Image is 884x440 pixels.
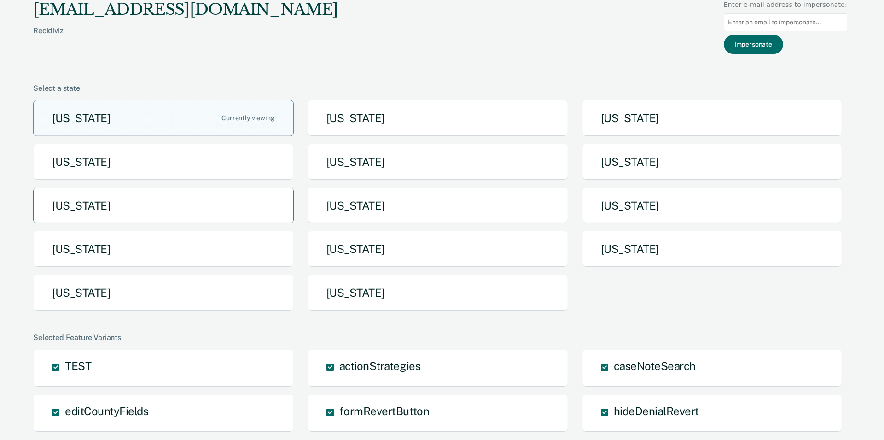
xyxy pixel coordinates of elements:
button: [US_STATE] [582,231,843,267]
div: Selected Feature Variants [33,333,847,342]
span: actionStrategies [339,359,420,372]
span: formRevertButton [339,405,429,417]
span: caseNoteSearch [614,359,696,372]
button: [US_STATE] [308,100,568,136]
div: Recidiviz [33,26,338,50]
button: [US_STATE] [308,231,568,267]
button: [US_STATE] [308,188,568,224]
button: [US_STATE] [582,100,843,136]
button: [US_STATE] [33,144,294,180]
span: hideDenialRevert [614,405,699,417]
button: [US_STATE] [33,188,294,224]
div: Select a state [33,84,847,93]
button: [US_STATE] [33,100,294,136]
span: TEST [65,359,91,372]
input: Enter an email to impersonate... [724,13,847,31]
button: [US_STATE] [33,231,294,267]
button: [US_STATE] [33,275,294,311]
button: [US_STATE] [308,275,568,311]
button: [US_STATE] [582,188,843,224]
button: [US_STATE] [308,144,568,180]
button: Impersonate [724,35,783,54]
span: editCountyFields [65,405,148,417]
button: [US_STATE] [582,144,843,180]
